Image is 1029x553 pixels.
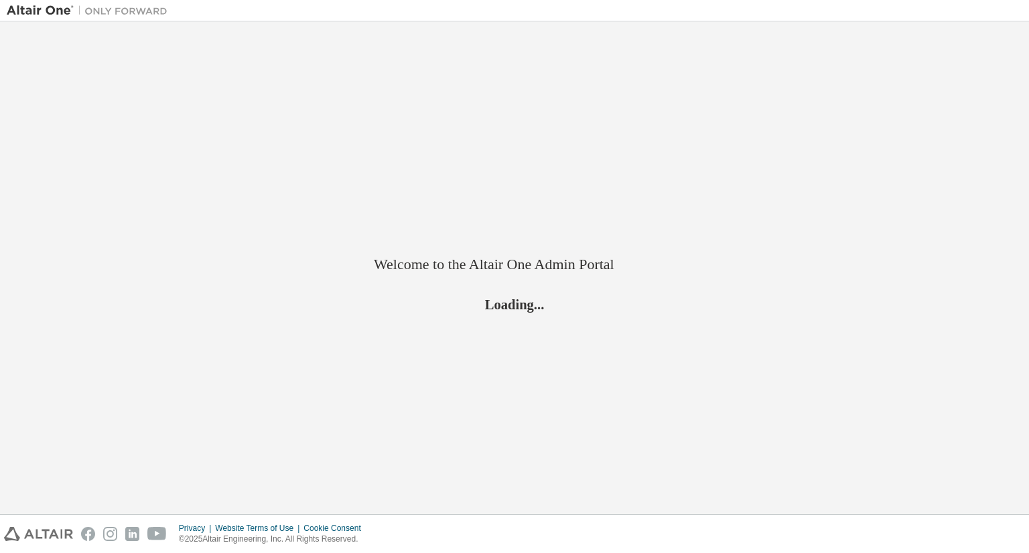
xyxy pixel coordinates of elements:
[147,527,167,541] img: youtube.svg
[374,296,655,313] h2: Loading...
[303,523,368,534] div: Cookie Consent
[125,527,139,541] img: linkedin.svg
[374,255,655,274] h2: Welcome to the Altair One Admin Portal
[103,527,117,541] img: instagram.svg
[179,534,369,545] p: © 2025 Altair Engineering, Inc. All Rights Reserved.
[179,523,215,534] div: Privacy
[81,527,95,541] img: facebook.svg
[4,527,73,541] img: altair_logo.svg
[7,4,174,17] img: Altair One
[215,523,303,534] div: Website Terms of Use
